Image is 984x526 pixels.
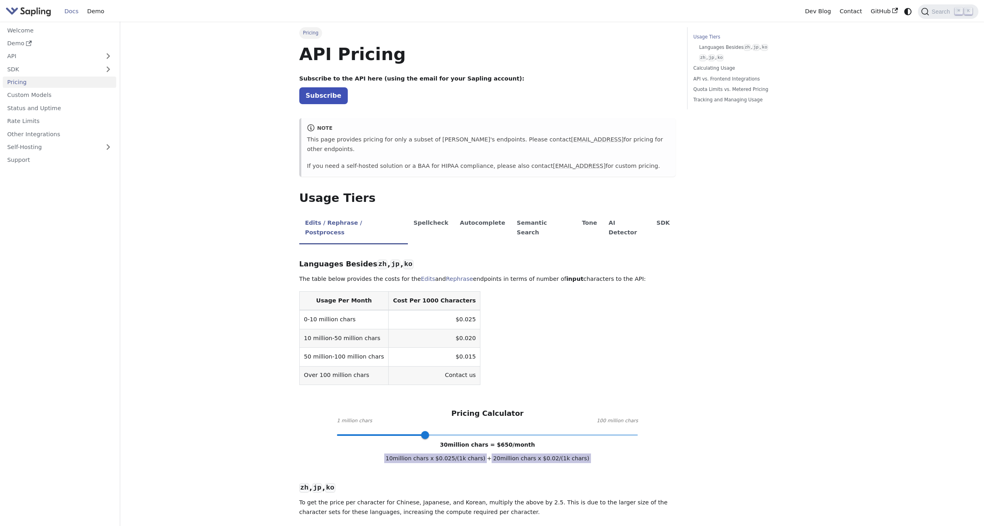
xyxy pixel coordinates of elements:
[3,50,100,62] a: API
[389,310,480,329] td: $0.025
[699,54,799,62] a: zh,jp,ko
[299,483,676,492] h3: , ,
[3,154,116,166] a: Support
[492,453,591,463] span: 20 million chars x $ 0.02 /(1k chars)
[3,89,116,101] a: Custom Models
[389,329,480,347] td: $0.020
[597,417,638,425] span: 100 million chars
[337,417,372,425] span: 1 million chars
[566,276,583,282] strong: input
[299,27,676,38] nav: Breadcrumbs
[390,260,400,269] code: jp
[752,44,760,51] code: jp
[835,5,867,18] a: Contact
[389,366,480,385] td: Contact us
[6,6,54,17] a: Sapling.ai
[100,63,116,75] button: Expand sidebar category 'SDK'
[3,24,116,36] a: Welcome
[299,310,388,329] td: 0-10 million chars
[377,260,387,269] code: zh
[918,4,978,19] button: Search (Command+K)
[100,50,116,62] button: Expand sidebar category 'API'
[866,5,902,18] a: GitHub
[421,276,435,282] a: Edits
[384,453,487,463] span: 10 million chars x $ 0.025 /(1k chars)
[694,64,802,72] a: Calculating Usage
[716,54,724,61] code: ko
[299,43,676,65] h1: API Pricing
[299,27,322,38] span: Pricing
[801,5,835,18] a: Dev Blog
[299,483,309,493] code: zh
[83,5,109,18] a: Demo
[603,213,651,244] li: AI Detector
[6,6,51,17] img: Sapling.ai
[571,136,623,143] a: [EMAIL_ADDRESS]
[902,6,914,17] button: Switch between dark and light mode (currently system mode)
[299,260,676,269] h3: Languages Besides , ,
[955,8,963,15] kbd: ⌘
[694,33,802,41] a: Usage Tiers
[694,75,802,83] a: API vs. Frontend Integrations
[307,135,670,154] p: This page provides pricing for only a subset of [PERSON_NAME]'s endpoints. Please contact for pri...
[744,44,751,51] code: zh
[694,86,802,93] a: Quota Limits vs. Metered Pricing
[451,409,523,418] h3: Pricing Calculator
[929,8,955,15] span: Search
[299,75,524,82] strong: Subscribe to the API here (using the email for your Sapling account):
[299,87,348,104] a: Subscribe
[446,276,473,282] a: Rephrase
[511,213,576,244] li: Semantic Search
[307,161,670,171] p: If you need a self-hosted solution or a BAA for HIPAA compliance, please also contact for custom ...
[3,77,116,88] a: Pricing
[299,348,388,366] td: 50 million-100 million chars
[3,102,116,114] a: Status and Uptime
[299,498,676,517] p: To get the price per character for Chinese, Japanese, and Korean, multiply the above by 2.5. This...
[299,191,676,206] h2: Usage Tiers
[3,115,116,127] a: Rate Limits
[3,38,116,49] a: Demo
[307,124,670,133] div: note
[699,44,799,51] a: Languages Besideszh,jp,ko
[299,366,388,385] td: Over 100 million chars
[699,54,706,61] code: zh
[3,141,116,153] a: Self-Hosting
[3,128,116,140] a: Other Integrations
[454,213,511,244] li: Autocomplete
[651,213,675,244] li: SDK
[60,5,83,18] a: Docs
[487,455,492,462] span: +
[964,8,972,15] kbd: K
[440,441,535,448] span: 30 million chars = $ 650 /month
[312,483,322,493] code: jp
[389,348,480,366] td: $0.015
[553,163,605,169] a: [EMAIL_ADDRESS]
[3,63,100,75] a: SDK
[299,292,388,310] th: Usage Per Month
[403,260,413,269] code: ko
[299,274,676,284] p: The table below provides the costs for the and endpoints in terms of number of characters to the ...
[761,44,768,51] code: ko
[708,54,715,61] code: jp
[299,329,388,347] td: 10 million-50 million chars
[576,213,603,244] li: Tone
[408,213,454,244] li: Spellcheck
[389,292,480,310] th: Cost Per 1000 Characters
[299,213,408,244] li: Edits / Rephrase / Postprocess
[325,483,335,493] code: ko
[694,96,802,104] a: Tracking and Managing Usage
